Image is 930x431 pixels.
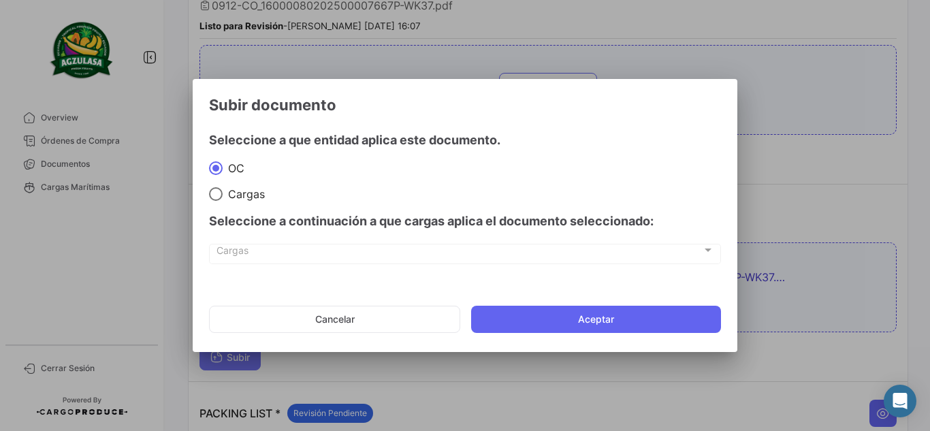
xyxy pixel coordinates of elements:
h4: Seleccione a continuación a que cargas aplica el documento seleccionado: [209,212,721,231]
span: OC [223,161,244,175]
button: Cancelar [209,306,460,333]
div: Abrir Intercom Messenger [884,385,916,417]
button: Aceptar [471,306,721,333]
span: Cargas [217,247,702,259]
span: Cargas [223,187,265,201]
h3: Subir documento [209,95,721,114]
h4: Seleccione a que entidad aplica este documento. [209,131,721,150]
